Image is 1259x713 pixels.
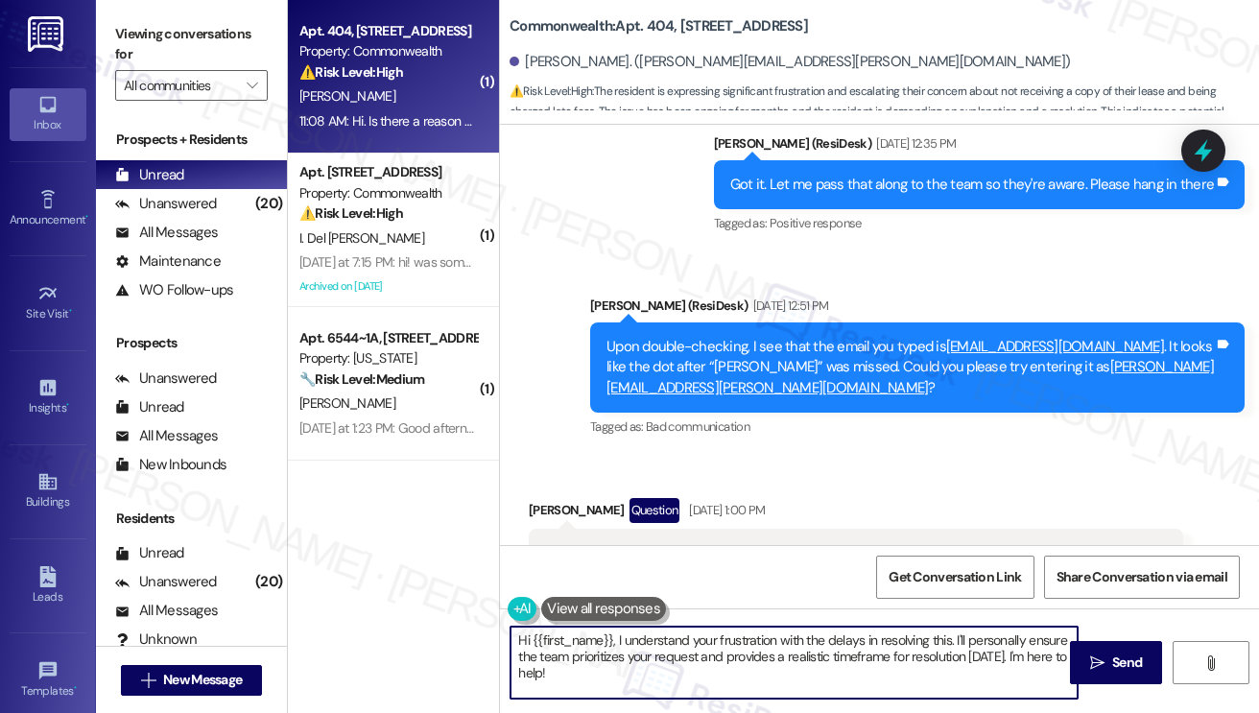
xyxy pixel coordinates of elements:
[74,681,77,695] span: •
[28,16,67,52] img: ResiDesk Logo
[115,630,197,650] div: Unknown
[96,333,287,353] div: Prospects
[115,223,218,243] div: All Messages
[299,419,840,437] div: [DATE] at 1:23 PM: Good afternoon! Can you send me the address to bring out rent to? Thank you!
[299,41,477,61] div: Property: Commonwealth
[529,498,1183,529] div: [PERSON_NAME]
[646,418,749,435] span: Bad communication
[299,328,477,348] div: Apt. 6544~1A, [STREET_ADDRESS][US_STATE]
[510,82,1259,143] span: : The resident is expressing significant frustration and escalating their concern about not recei...
[69,304,72,318] span: •
[115,280,233,300] div: WO Follow-ups
[545,543,1152,667] div: Hi, I was able to get in now but I'd like to discuss the late charge that was added to my account...
[510,52,1070,72] div: [PERSON_NAME]. ([PERSON_NAME][EMAIL_ADDRESS][PERSON_NAME][DOMAIN_NAME])
[115,601,218,621] div: All Messages
[115,251,221,272] div: Maintenance
[115,426,218,446] div: All Messages
[115,19,268,70] label: Viewing conversations for
[299,348,477,368] div: Property: [US_STATE]
[714,209,1245,237] div: Tagged as:
[66,398,69,412] span: •
[606,357,1214,396] a: [PERSON_NAME][EMAIL_ADDRESS][PERSON_NAME][DOMAIN_NAME]
[629,498,680,522] div: Question
[115,455,226,475] div: New Inbounds
[748,296,829,316] div: [DATE] 12:51 PM
[115,165,184,185] div: Unread
[1203,655,1218,671] i: 
[871,133,956,154] div: [DATE] 12:35 PM
[141,673,155,688] i: 
[297,274,479,298] div: Archived on [DATE]
[96,509,287,529] div: Residents
[299,370,424,388] strong: 🔧 Risk Level: Medium
[511,627,1078,699] textarea: Hi {{first_name}}, I understand your frustration with the delays in resolving this. I'll personal...
[510,83,592,99] strong: ⚠️ Risk Level: High
[163,670,242,690] span: New Message
[1057,567,1227,587] span: Share Conversation via email
[1090,655,1105,671] i: 
[299,183,477,203] div: Property: Commonwealth
[115,194,217,214] div: Unanswered
[115,368,217,389] div: Unanswered
[10,371,86,423] a: Insights •
[1070,641,1163,684] button: Send
[299,63,403,81] strong: ⚠️ Risk Level: High
[730,175,1214,195] div: Got it. Let me pass that along to the team so they're aware. Please hang in there
[889,567,1021,587] span: Get Conversation Link
[85,210,88,224] span: •
[115,543,184,563] div: Unread
[299,21,477,41] div: Apt. 404, [STREET_ADDRESS]
[115,397,184,417] div: Unread
[250,567,287,597] div: (20)
[590,413,1245,440] div: Tagged as:
[1044,556,1240,599] button: Share Conversation via email
[876,556,1033,599] button: Get Conversation Link
[299,162,477,182] div: Apt. [STREET_ADDRESS]
[510,16,808,36] b: Commonwealth: Apt. 404, [STREET_ADDRESS]
[10,277,86,329] a: Site Visit •
[115,572,217,592] div: Unanswered
[299,394,395,412] span: [PERSON_NAME]
[684,500,765,520] div: [DATE] 1:00 PM
[121,665,263,696] button: New Message
[946,337,1164,356] a: [EMAIL_ADDRESS][DOMAIN_NAME]
[299,253,1243,271] div: [DATE] at 7:15 PM: hi! was someone in my apartment [DATE]? both of my locks were locked which is ...
[10,560,86,612] a: Leads
[770,215,862,231] span: Positive response
[247,78,257,93] i: 
[10,654,86,706] a: Templates •
[250,189,287,219] div: (20)
[10,88,86,140] a: Inbox
[714,133,1245,160] div: [PERSON_NAME] (ResiDesk)
[299,229,424,247] span: I. Del [PERSON_NAME]
[10,465,86,517] a: Buildings
[299,87,395,105] span: [PERSON_NAME]
[124,70,237,101] input: All communities
[1112,653,1142,673] span: Send
[96,130,287,150] div: Prospects + Residents
[606,337,1214,398] div: Upon double-checking, I see that the email you typed is . It looks like the dot after “[PERSON_NA...
[299,204,403,222] strong: ⚠️ Risk Level: High
[590,296,1245,322] div: [PERSON_NAME] (ResiDesk)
